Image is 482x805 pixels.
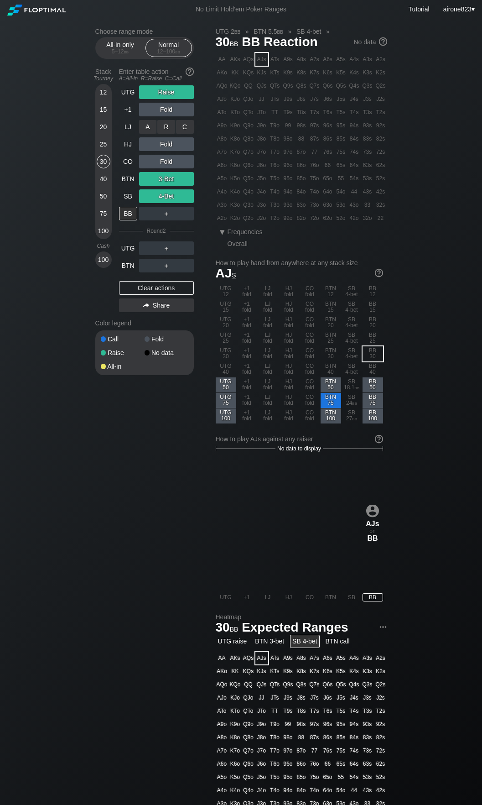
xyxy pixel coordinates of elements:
[269,159,281,172] div: T6o
[308,106,321,119] div: T7s
[308,79,321,92] div: Q7s
[97,224,110,238] div: 100
[321,28,334,35] span: »
[237,284,257,299] div: +1 fold
[99,39,141,57] div: All-in only
[295,53,308,66] div: A8s
[308,93,321,105] div: J7s
[255,146,268,158] div: J7o
[229,53,242,66] div: AKs
[361,159,374,172] div: 63s
[269,106,281,119] div: TT
[119,172,137,186] div: BTN
[255,79,268,92] div: QJs
[242,172,255,185] div: Q5o
[277,28,283,35] span: bb
[321,362,341,377] div: BTN 40
[119,120,137,134] div: LJ
[101,48,140,55] div: 5 – 12
[258,331,278,346] div: LJ fold
[252,27,285,36] span: BTN 5.5
[217,226,228,237] div: ▾
[335,119,347,132] div: 95s
[258,284,278,299] div: LJ fold
[335,66,347,79] div: K5s
[282,185,295,198] div: 94o
[216,284,236,299] div: UTG 12
[119,137,137,151] div: HJ
[361,212,374,225] div: 32o
[139,172,194,186] div: 3-Bet
[237,315,257,330] div: +1 fold
[255,93,268,105] div: JJ
[374,106,387,119] div: T2s
[97,189,110,203] div: 50
[335,53,347,66] div: A5s
[229,159,242,172] div: K6o
[269,212,281,225] div: T2o
[216,93,228,105] div: AJo
[269,172,281,185] div: T5o
[185,67,195,77] img: help.32db89a4.svg
[348,93,361,105] div: J4s
[321,106,334,119] div: T6s
[216,159,228,172] div: A6o
[242,119,255,132] div: Q9o
[361,199,374,211] div: 33
[342,331,362,346] div: SB 4-bet
[295,119,308,132] div: 98s
[216,132,228,145] div: A8o
[335,212,347,225] div: 52o
[282,172,295,185] div: 95o
[295,66,308,79] div: K8s
[216,185,228,198] div: A4o
[321,119,334,132] div: 96s
[242,132,255,145] div: Q8o
[150,48,188,55] div: 12 – 100
[237,362,257,377] div: +1 fold
[139,207,194,220] div: ＋
[216,79,228,92] div: AQo
[279,300,299,315] div: HJ fold
[143,303,149,308] img: share.864f2f62.svg
[279,362,299,377] div: HJ fold
[282,119,295,132] div: 99
[282,199,295,211] div: 93o
[216,212,228,225] div: A2o
[97,85,110,99] div: 12
[295,172,308,185] div: 85o
[308,119,321,132] div: 97s
[295,132,308,145] div: 88
[295,79,308,92] div: Q8s
[255,212,268,225] div: J2o
[374,66,387,79] div: K2s
[321,185,334,198] div: 64o
[295,106,308,119] div: T8s
[216,346,236,361] div: UTG 30
[361,66,374,79] div: K3s
[300,300,320,315] div: CO fold
[269,53,281,66] div: ATs
[255,106,268,119] div: JTo
[374,268,384,278] img: help.32db89a4.svg
[182,5,300,15] div: No Limit Hold’em Poker Ranges
[242,199,255,211] div: Q3o
[216,119,228,132] div: A9o
[361,146,374,158] div: 73s
[242,185,255,198] div: Q4o
[282,212,295,225] div: 92o
[308,159,321,172] div: 76o
[216,53,228,66] div: AA
[378,622,388,632] img: ellipsis.fd386fe8.svg
[300,331,320,346] div: CO fold
[308,212,321,225] div: 72o
[282,53,295,66] div: A9s
[335,172,347,185] div: 55
[232,269,236,279] span: s
[139,137,194,151] div: Fold
[342,315,362,330] div: SB 4-bet
[242,146,255,158] div: Q7o
[295,27,323,36] span: SB 4-bet
[237,331,257,346] div: +1 fold
[139,85,194,99] div: Raise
